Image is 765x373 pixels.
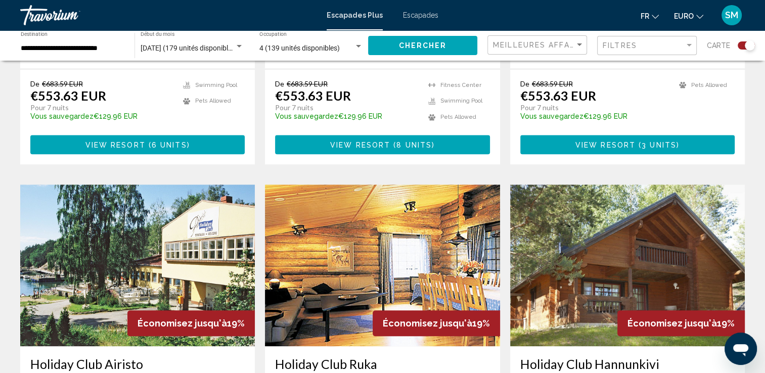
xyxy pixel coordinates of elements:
[403,11,438,19] a: Escapades
[265,184,500,346] img: 3551I01X.jpg
[368,36,477,55] button: Chercher
[725,333,757,365] iframe: Bouton de lancement de la fenêtre de messagerie
[627,318,717,329] span: Économisez jusqu'à
[383,318,472,329] span: Économisez jusqu'à
[510,184,745,346] img: 2940E01X.jpg
[259,44,340,52] span: 4 (139 unités disponibles)
[330,141,390,149] span: View Resort
[195,82,237,88] span: Swimming Pool
[146,141,190,149] span: ( )
[396,141,432,149] span: 8 units
[287,79,328,88] span: €683.59 EUR
[603,41,637,50] span: Filtres
[85,141,146,149] span: View Resort
[440,114,476,120] span: Pets Allowed
[641,12,649,20] span: Fr
[493,41,584,50] mat-select: Trier par
[275,112,338,120] span: Vous sauvegardez
[30,103,173,112] p: Pour 7 nuits
[275,356,489,371] a: Holiday Club Ruka
[152,141,187,149] span: 6 units
[30,112,94,120] span: Vous sauvegardez
[390,141,435,149] span: ( )
[275,112,382,120] font: €129.96 EUR
[127,310,255,336] div: 19%
[275,79,284,88] span: De
[575,141,636,149] span: View Resort
[597,35,697,56] button: Filtre
[373,310,500,336] div: 19%
[520,112,583,120] span: Vous sauvegardez
[691,82,727,88] span: Pets Allowed
[30,88,106,103] font: €553.63 EUR
[440,98,482,104] span: Swimming Pool
[275,103,418,112] p: Pour 7 nuits
[641,9,659,23] button: Changer la langue
[30,112,138,120] font: €129.96 EUR
[532,79,573,88] span: €683.59 EUR
[141,44,238,52] span: [DATE] (179 unités disponibles)
[138,318,227,329] span: Économisez jusqu'à
[30,135,245,154] button: View Resort(6 units)
[718,5,745,26] button: Menu utilisateur
[520,356,735,371] a: Holiday Club Hannunkivi
[42,79,83,88] span: €683.59 EUR
[20,184,255,346] img: 3550O01X.jpg
[674,9,703,23] button: Changer de devise
[636,141,680,149] span: ( )
[520,135,735,154] button: View Resort(3 units)
[520,103,669,112] p: Pour 7 nuits
[195,98,231,104] span: Pets Allowed
[617,310,745,336] div: 19%
[275,88,351,103] font: €553.63 EUR
[399,42,447,50] span: Chercher
[493,41,589,49] span: Meilleures affaires
[20,5,317,25] a: Travorium
[520,112,627,120] font: €129.96 EUR
[30,356,245,371] a: Holiday Club Airisto
[725,10,738,20] span: SM
[520,79,529,88] span: De
[30,79,39,88] span: De
[520,88,596,103] font: €553.63 EUR
[642,141,677,149] span: 3 units
[327,11,383,19] a: Escapades Plus
[707,38,730,53] span: Carte
[674,12,694,20] span: EURO
[440,82,481,88] span: Fitness Center
[275,135,489,154] button: View Resort(8 units)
